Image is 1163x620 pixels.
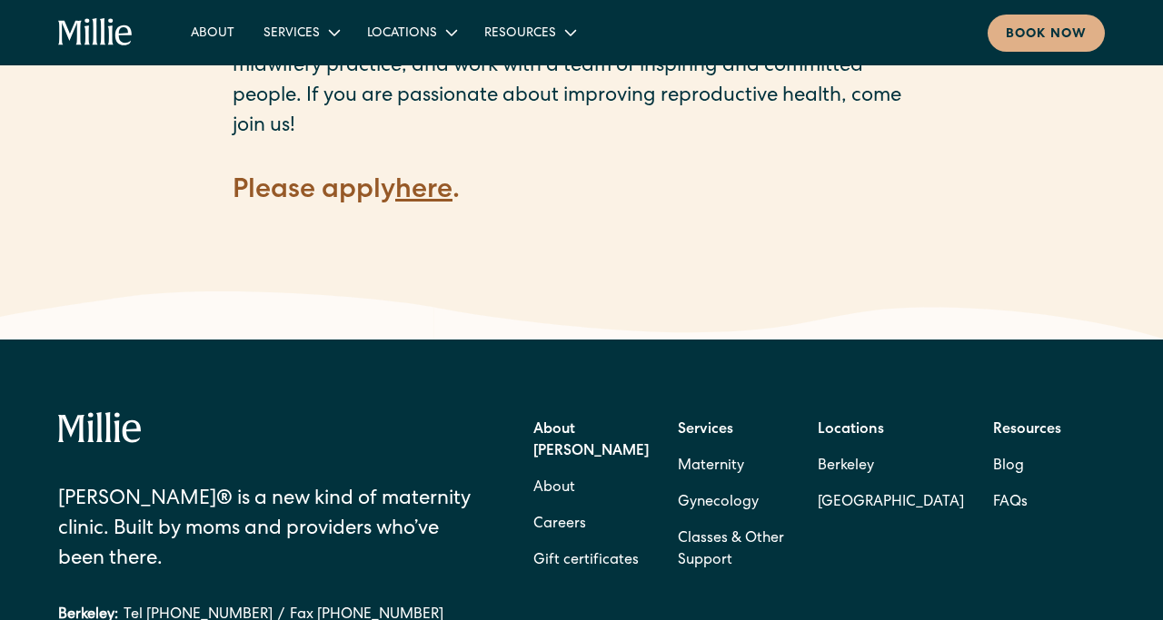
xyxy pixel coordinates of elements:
[58,18,133,47] a: home
[452,178,460,205] strong: .
[993,423,1061,438] strong: Resources
[263,25,320,44] div: Services
[233,211,930,241] p: ‍
[395,178,452,205] a: here
[470,17,589,47] div: Resources
[678,521,790,579] a: Classes & Other Support
[818,485,964,521] a: [GEOGRAPHIC_DATA]
[533,470,575,507] a: About
[233,23,930,143] p: This is an opportunity to raise the bar for maternity care, shape a growing midwifery practice, a...
[233,178,395,205] strong: Please apply
[58,486,486,576] div: [PERSON_NAME]® is a new kind of maternity clinic. Built by moms and providers who’ve been there.
[993,448,1024,485] a: Blog
[353,17,470,47] div: Locations
[988,15,1105,52] a: Book now
[533,423,649,459] strong: About [PERSON_NAME]
[818,423,884,438] strong: Locations
[1006,25,1087,44] div: Book now
[533,507,586,543] a: Careers
[484,25,556,44] div: Resources
[367,25,437,44] div: Locations
[678,485,759,521] a: Gynecology
[678,423,733,438] strong: Services
[233,143,930,172] p: ‍
[533,543,639,579] a: Gift certificates
[176,17,249,47] a: About
[249,17,353,47] div: Services
[993,485,1028,521] a: FAQs
[818,448,964,485] a: Berkeley
[678,448,744,485] a: Maternity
